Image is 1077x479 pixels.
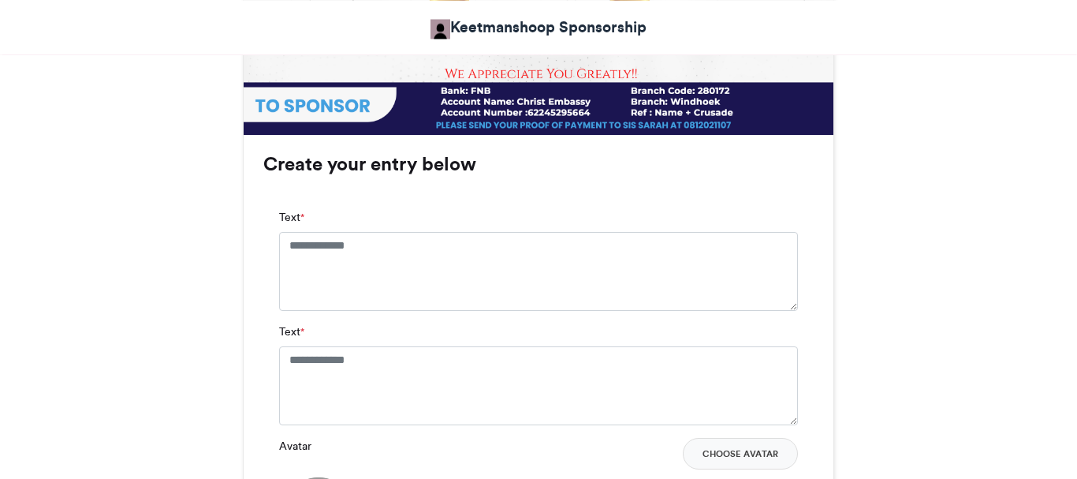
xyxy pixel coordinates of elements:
button: Choose Avatar [683,438,798,470]
label: Avatar [279,438,311,455]
img: Keetmanshoop Sponsorship [430,19,450,39]
label: Text [279,209,304,226]
label: Text [279,324,304,340]
a: Keetmanshoop Sponsorship [430,16,647,39]
h3: Create your entry below [263,155,814,174]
